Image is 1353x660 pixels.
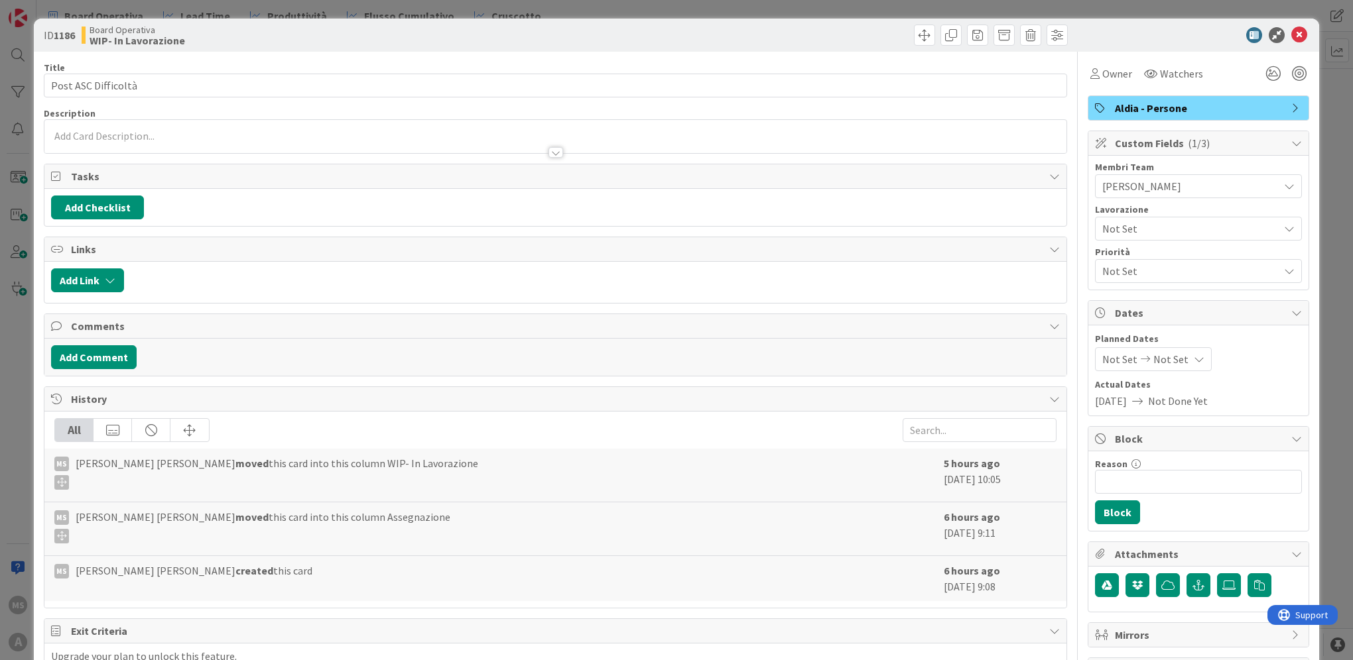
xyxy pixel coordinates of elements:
[51,268,124,292] button: Add Link
[1102,219,1272,238] span: Not Set
[1102,66,1132,82] span: Owner
[1115,305,1285,321] span: Dates
[1115,100,1285,116] span: Aldia - Persone
[903,418,1057,442] input: Search...
[76,509,450,543] span: [PERSON_NAME] [PERSON_NAME] this card into this column Assegnazione
[55,419,94,441] div: All
[1115,546,1285,562] span: Attachments
[1102,263,1279,279] span: Not Set
[71,391,1043,407] span: History
[1095,393,1127,409] span: [DATE]
[1102,178,1279,194] span: [PERSON_NAME]
[235,564,273,577] b: created
[944,564,1000,577] b: 6 hours ago
[71,318,1043,334] span: Comments
[1095,247,1302,256] div: Priorità
[51,345,137,369] button: Add Comment
[1102,351,1137,367] span: Not Set
[1095,332,1302,346] span: Planned Dates
[1115,627,1285,643] span: Mirrors
[44,74,1067,97] input: type card name here...
[1148,393,1208,409] span: Not Done Yet
[90,25,185,35] span: Board Operativa
[1160,66,1203,82] span: Watchers
[44,27,75,43] span: ID
[1188,137,1210,150] span: ( 1/3 )
[76,563,312,578] span: [PERSON_NAME] [PERSON_NAME] this card
[1095,162,1302,172] div: Membri Team
[44,62,65,74] label: Title
[51,195,144,219] button: Add Checklist
[28,2,60,18] span: Support
[54,564,69,578] div: MS
[1115,431,1285,447] span: Block
[1095,500,1140,524] button: Block
[1115,135,1285,151] span: Custom Fields
[1095,458,1127,470] label: Reason
[944,457,1000,470] b: 5 hours ago
[1095,378,1302,392] span: Actual Dates
[44,107,96,119] span: Description
[1095,205,1302,214] div: Lavorazione
[235,510,269,523] b: moved
[54,510,69,525] div: MS
[1153,351,1189,367] span: Not Set
[71,623,1043,639] span: Exit Criteria
[944,510,1000,523] b: 6 hours ago
[944,455,1057,495] div: [DATE] 10:05
[90,35,185,46] b: WIP- In Lavorazione
[944,563,1057,594] div: [DATE] 9:08
[71,168,1043,184] span: Tasks
[71,241,1043,257] span: Links
[235,457,269,470] b: moved
[54,457,69,471] div: MS
[944,509,1057,549] div: [DATE] 9:11
[76,455,478,490] span: [PERSON_NAME] [PERSON_NAME] this card into this column WIP- In Lavorazione
[54,28,75,42] b: 1186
